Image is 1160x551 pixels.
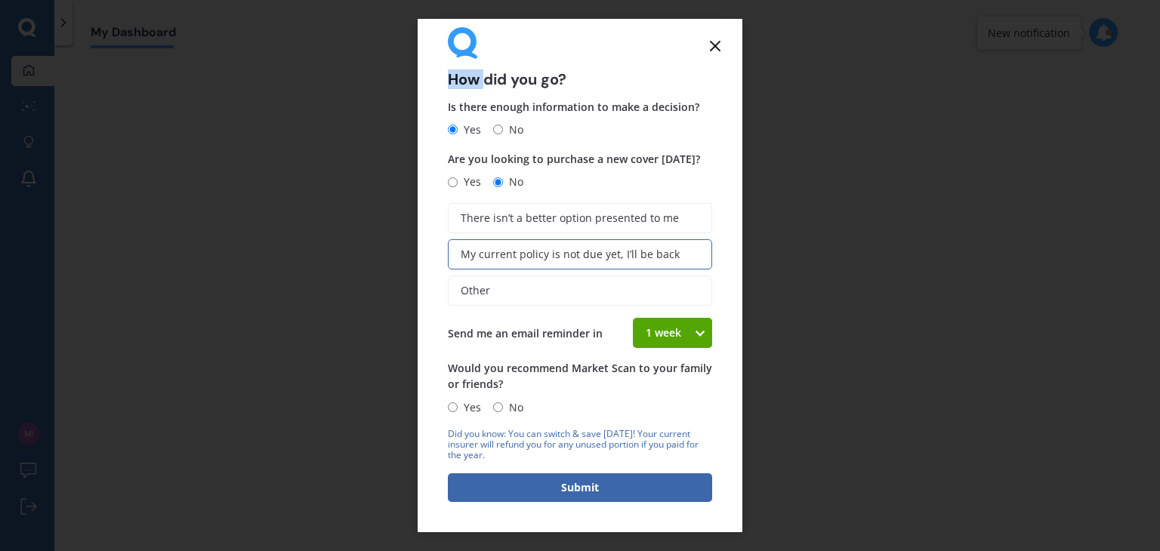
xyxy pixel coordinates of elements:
[461,285,490,297] span: Other
[448,27,712,87] div: How did you go?
[448,125,458,134] input: Yes
[448,473,712,502] button: Submit
[448,152,700,166] span: Are you looking to purchase a new cover [DATE]?
[458,121,481,139] span: Yes
[448,361,712,391] span: Would you recommend Market Scan to your family or friends?
[458,399,481,417] span: Yes
[503,121,523,139] span: No
[448,100,699,114] span: Is there enough information to make a decision?
[503,173,523,191] span: No
[448,326,603,340] span: Send me an email reminder in
[448,402,458,412] input: Yes
[493,177,503,187] input: No
[458,173,481,191] span: Yes
[448,177,458,187] input: Yes
[493,402,503,412] input: No
[461,212,679,225] span: There isn’t a better option presented to me
[448,429,712,461] div: Did you know: You can switch & save [DATE]! Your current insurer will refund you for any unused p...
[461,248,680,261] span: My current policy is not due yet, I’ll be back
[503,399,523,417] span: No
[633,318,693,348] div: 1 week
[493,125,503,134] input: No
